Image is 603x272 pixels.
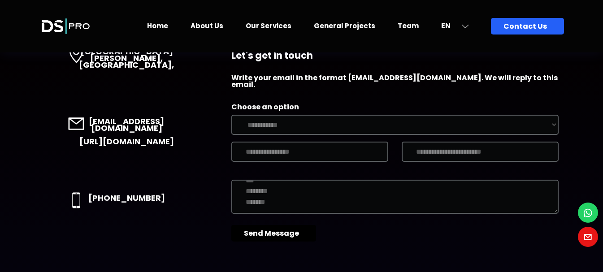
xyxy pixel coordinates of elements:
a: General Projects [314,21,375,30]
a: [PHONE_NUMBER] [88,192,165,203]
a: About Us [191,21,223,30]
a: Our Services [246,21,291,30]
label: Choose an option [231,104,299,110]
a: [EMAIL_ADDRESS][DOMAIN_NAME] [89,116,164,134]
p: [GEOGRAPHIC_DATA][PERSON_NAME], [GEOGRAPHIC_DATA] , [74,48,179,68]
img: Launch Logo [39,10,92,43]
a: Home [147,21,168,30]
button: Send Message [231,225,316,242]
p: Write your email in the format [EMAIL_ADDRESS][DOMAIN_NAME]. We will reply to this email. [231,74,559,88]
a: Team [398,21,419,30]
a: Contact Us [491,18,564,35]
a: [URL][DOMAIN_NAME] [79,136,174,147]
span: EN [441,21,451,31]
